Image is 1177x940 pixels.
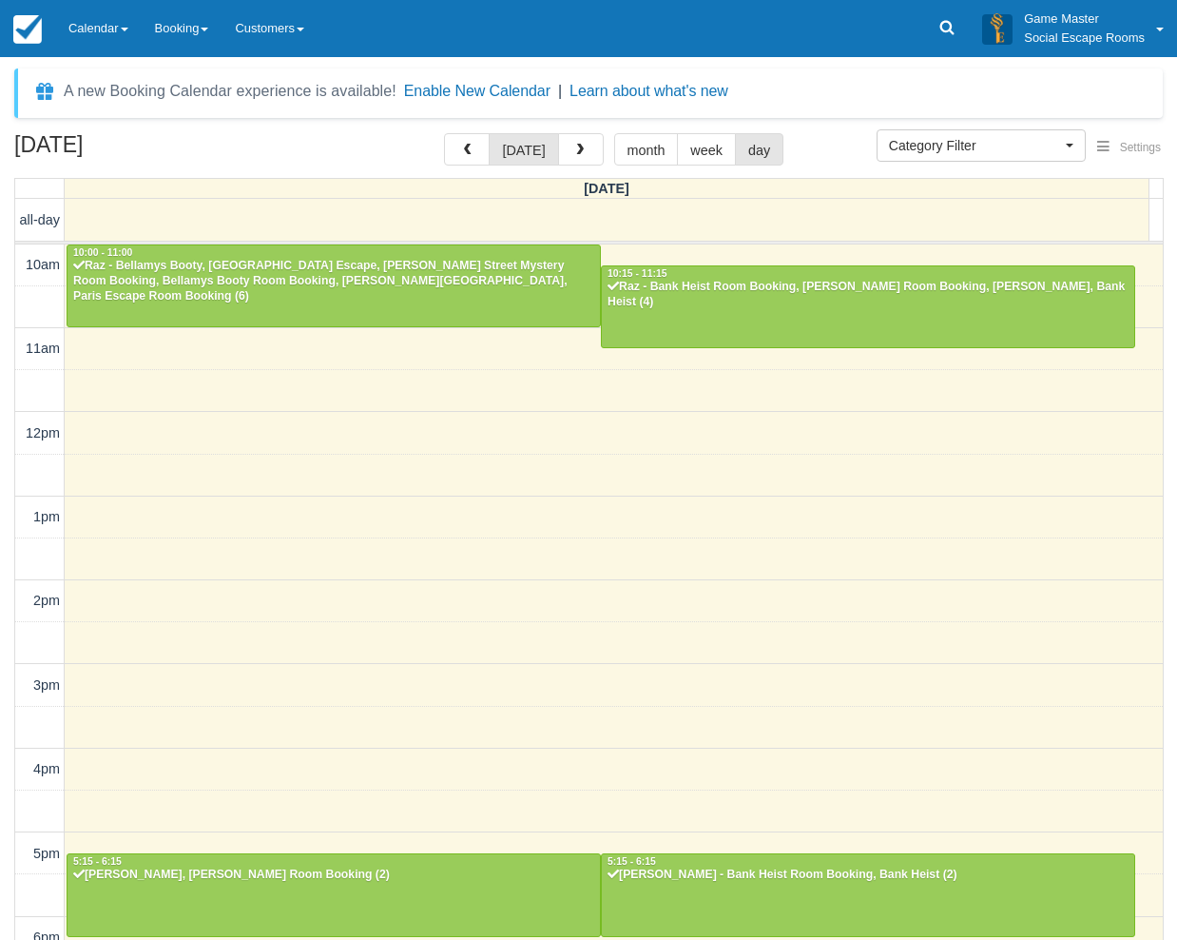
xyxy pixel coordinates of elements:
div: [PERSON_NAME] - Bank Heist Room Booking, Bank Heist (2) [607,868,1129,883]
span: 2pm [33,593,60,608]
p: Game Master [1024,10,1145,29]
span: | [558,83,562,99]
span: 3pm [33,677,60,693]
a: Learn about what's new [569,83,728,99]
button: Category Filter [877,129,1086,162]
span: all-day [20,212,60,227]
img: A3 [982,13,1013,44]
span: 1pm [33,509,60,524]
h2: [DATE] [14,133,255,168]
a: 5:15 - 6:15[PERSON_NAME] - Bank Heist Room Booking, Bank Heist (2) [601,853,1135,937]
button: Settings [1086,134,1172,162]
a: 5:15 - 6:15[PERSON_NAME], [PERSON_NAME] Room Booking (2) [67,853,601,937]
button: Enable New Calendar [404,82,550,101]
span: Category Filter [889,136,1061,155]
span: 11am [26,341,60,356]
p: Social Escape Rooms [1024,29,1145,48]
span: 10am [26,257,60,272]
span: [DATE] [584,181,629,196]
div: [PERSON_NAME], [PERSON_NAME] Room Booking (2) [72,868,595,883]
button: day [735,133,783,166]
div: A new Booking Calendar experience is available! [64,80,396,103]
span: 12pm [26,425,60,441]
img: checkfront-main-nav-mini-logo.png [13,15,42,44]
span: 5:15 - 6:15 [73,856,122,867]
span: 10:15 - 11:15 [608,268,666,279]
div: Raz - Bank Heist Room Booking, [PERSON_NAME] Room Booking, [PERSON_NAME], Bank Heist (4) [607,280,1129,310]
span: 10:00 - 11:00 [73,247,132,258]
button: [DATE] [489,133,558,166]
a: 10:00 - 11:00Raz - Bellamys Booty, [GEOGRAPHIC_DATA] Escape, [PERSON_NAME] Street Mystery Room Bo... [67,245,601,328]
span: Settings [1120,141,1161,154]
span: 5pm [33,846,60,861]
a: 10:15 - 11:15Raz - Bank Heist Room Booking, [PERSON_NAME] Room Booking, [PERSON_NAME], Bank Heist... [601,265,1135,349]
span: 5:15 - 6:15 [608,856,656,867]
button: week [677,133,736,166]
span: 4pm [33,761,60,776]
button: month [614,133,679,166]
div: Raz - Bellamys Booty, [GEOGRAPHIC_DATA] Escape, [PERSON_NAME] Street Mystery Room Booking, Bellam... [72,259,595,304]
